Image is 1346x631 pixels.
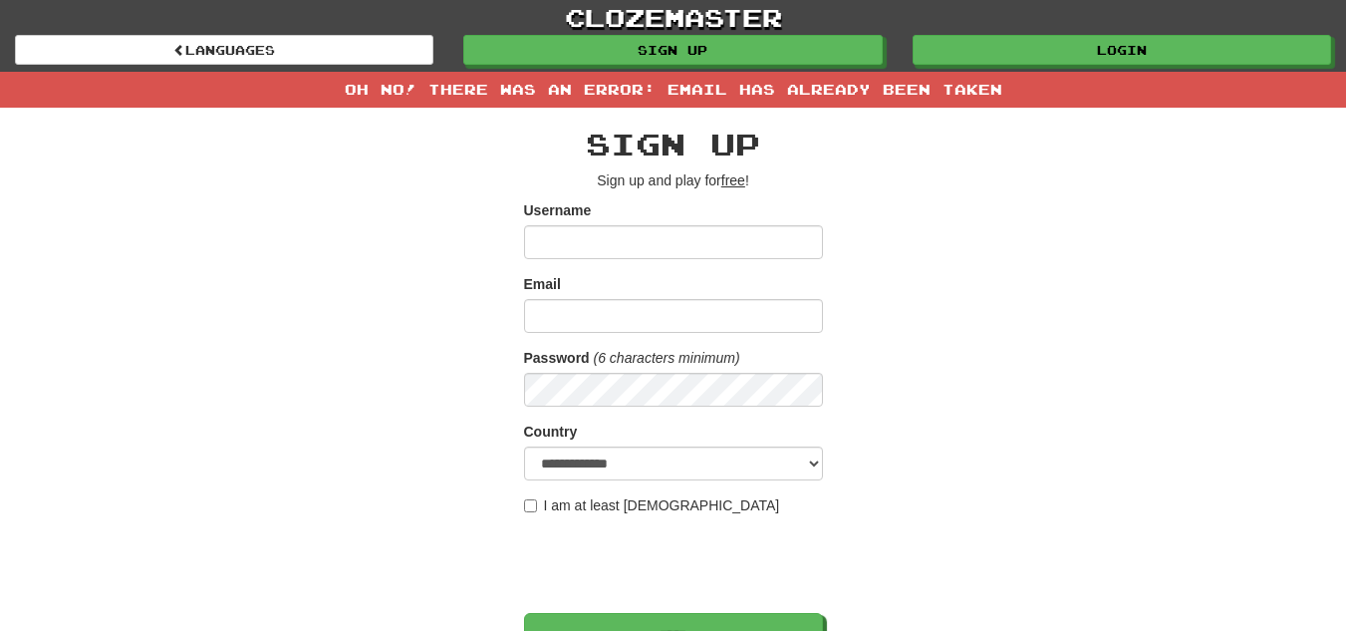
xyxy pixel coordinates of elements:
[721,172,745,188] u: free
[524,495,780,515] label: I am at least [DEMOGRAPHIC_DATA]
[524,274,561,294] label: Email
[524,128,823,160] h2: Sign up
[594,350,740,366] em: (6 characters minimum)
[913,35,1331,65] a: Login
[524,422,578,442] label: Country
[15,35,433,65] a: Languages
[524,499,537,512] input: I am at least [DEMOGRAPHIC_DATA]
[524,348,590,368] label: Password
[524,200,592,220] label: Username
[524,170,823,190] p: Sign up and play for !
[524,525,827,603] iframe: reCAPTCHA
[463,35,882,65] a: Sign up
